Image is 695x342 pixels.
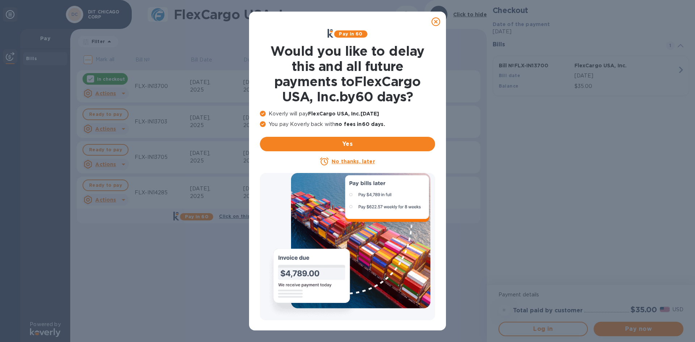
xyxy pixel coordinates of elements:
u: No thanks, later [332,159,375,164]
span: Yes [266,140,429,148]
b: Pay in 60 [339,31,362,37]
button: Yes [260,137,435,151]
b: FlexCargo USA, Inc. [DATE] [308,111,379,117]
p: You pay Koverly back with [260,121,435,128]
h1: Would you like to delay this and all future payments to FlexCargo USA, Inc. by 60 days ? [260,43,435,104]
b: no fees in 60 days . [335,121,385,127]
p: Koverly will pay [260,110,435,118]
